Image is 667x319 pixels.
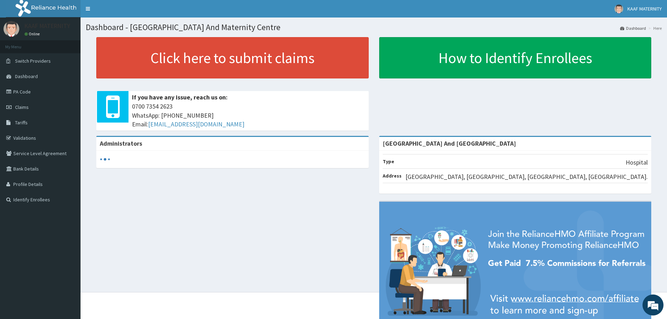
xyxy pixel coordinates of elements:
[626,158,648,167] p: Hospital
[15,119,28,126] span: Tariffs
[405,172,648,181] p: [GEOGRAPHIC_DATA], [GEOGRAPHIC_DATA], [GEOGRAPHIC_DATA], [GEOGRAPHIC_DATA].
[647,25,662,31] li: Here
[25,23,70,29] p: KAAF MATERNITY
[614,5,623,13] img: User Image
[15,73,38,79] span: Dashboard
[379,37,652,78] a: How to Identify Enrollees
[383,139,516,147] strong: [GEOGRAPHIC_DATA] And [GEOGRAPHIC_DATA]
[100,154,110,165] svg: audio-loading
[100,139,142,147] b: Administrators
[15,58,51,64] span: Switch Providers
[86,23,662,32] h1: Dashboard - [GEOGRAPHIC_DATA] And Maternity Centre
[4,21,19,37] img: User Image
[627,6,662,12] span: KAAF MATERNITY
[383,173,402,179] b: Address
[25,32,41,36] a: Online
[620,25,646,31] a: Dashboard
[383,158,394,165] b: Type
[15,104,29,110] span: Claims
[132,93,228,101] b: If you have any issue, reach us on:
[96,37,369,78] a: Click here to submit claims
[148,120,244,128] a: [EMAIL_ADDRESS][DOMAIN_NAME]
[132,102,365,129] span: 0700 7354 2623 WhatsApp: [PHONE_NUMBER] Email:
